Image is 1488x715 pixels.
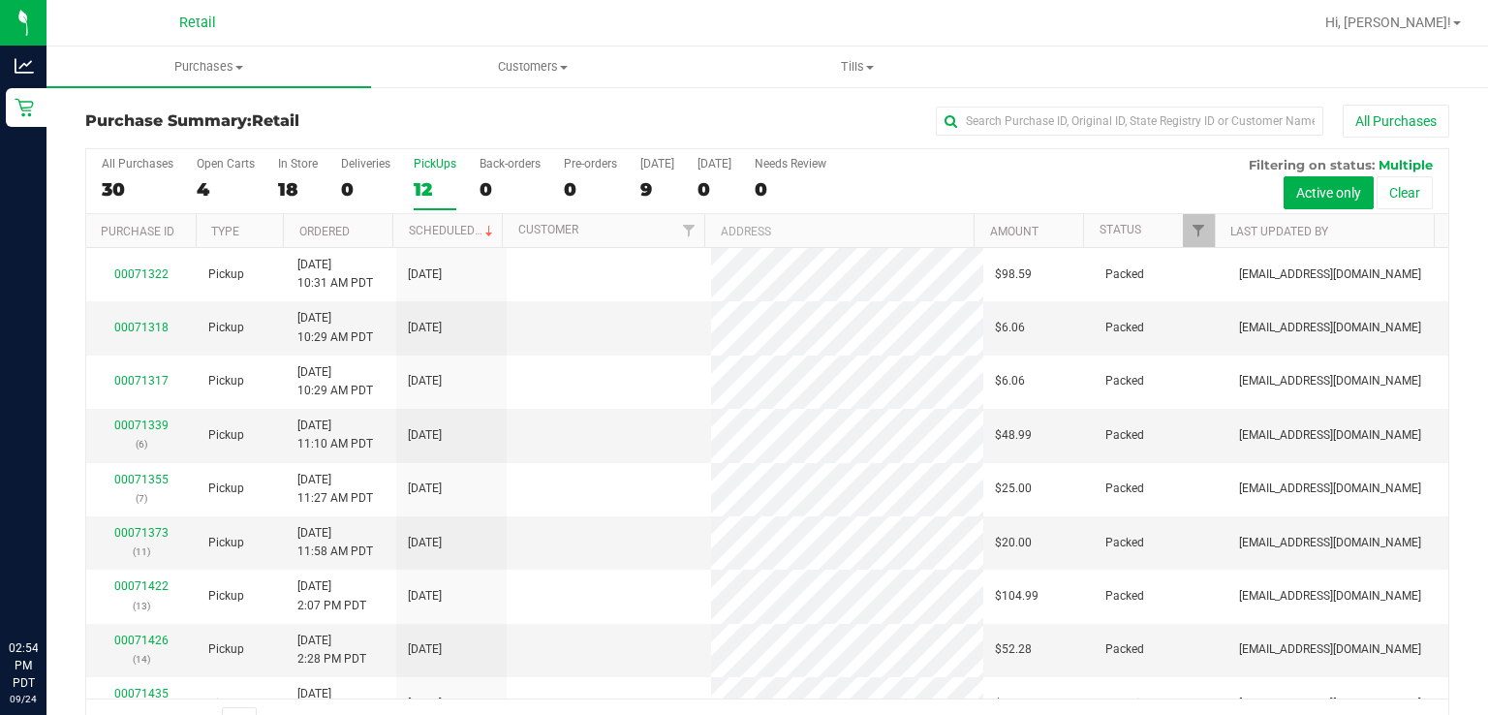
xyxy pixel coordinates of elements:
span: Packed [1105,534,1144,552]
span: $6.06 [995,319,1025,337]
button: Active only [1284,176,1374,209]
a: Customer [518,223,578,236]
a: Filter [1183,214,1215,247]
span: Packed [1105,587,1144,606]
span: Purchases [46,58,371,76]
th: Address [704,214,974,248]
span: Submitted [1105,695,1160,713]
div: 9 [640,178,674,201]
div: PickUps [414,157,456,171]
span: Pickup [208,695,244,713]
div: 30 [102,178,173,201]
div: 0 [564,178,617,201]
span: [DATE] 10:29 AM PDT [297,363,373,400]
span: [DATE] [408,587,442,606]
span: Pickup [208,426,244,445]
span: [DATE] [408,480,442,498]
a: Scheduled [409,224,497,237]
a: 00071355 [114,473,169,486]
iframe: Resource center unread badge [57,557,80,580]
a: 00071318 [114,321,169,334]
p: (6) [98,435,185,453]
a: Purchase ID [101,225,174,238]
div: Back-orders [480,157,541,171]
a: Ordered [299,225,350,238]
a: Customers [371,47,696,87]
div: 0 [341,178,390,201]
span: Pickup [208,587,244,606]
div: 12 [414,178,456,201]
span: $52.28 [995,640,1032,659]
span: [DATE] [408,319,442,337]
span: Pickup [208,265,244,284]
button: All Purchases [1343,105,1449,138]
span: $48.99 [995,426,1032,445]
div: 0 [480,178,541,201]
inline-svg: Analytics [15,56,34,76]
span: Filtering on status: [1249,157,1375,172]
a: Filter [672,214,704,247]
a: 00071435 [114,687,169,700]
span: $25.00 [995,480,1032,498]
span: [EMAIL_ADDRESS][DOMAIN_NAME] [1239,480,1421,498]
a: 00071317 [114,374,169,388]
a: Last Updated By [1230,225,1328,238]
span: [DATE] 2:07 PM PDT [297,577,366,614]
span: [DATE] 10:29 AM PDT [297,309,373,346]
span: Packed [1105,265,1144,284]
span: $104.99 [995,587,1038,606]
span: Packed [1105,319,1144,337]
span: [DATE] 10:31 AM PDT [297,256,373,293]
div: All Purchases [102,157,173,171]
a: 00071373 [114,526,169,540]
div: 0 [755,178,826,201]
span: Tills [697,58,1019,76]
span: [DATE] 2:28 PM PDT [297,632,366,668]
span: $6.06 [995,372,1025,390]
div: 4 [197,178,255,201]
div: [DATE] [640,157,674,171]
div: In Store [278,157,318,171]
p: 02:54 PM PDT [9,639,38,692]
span: Pickup [208,372,244,390]
a: 00071426 [114,634,169,647]
span: [EMAIL_ADDRESS][DOMAIN_NAME] [1239,640,1421,659]
span: [DATE] 11:10 AM PDT [297,417,373,453]
p: (13) [98,597,185,615]
div: 18 [278,178,318,201]
span: Pickup [208,480,244,498]
span: Pickup [208,319,244,337]
span: Retail [179,15,216,31]
span: Pickup [208,640,244,659]
a: Tills [696,47,1020,87]
span: [DATE] [408,426,442,445]
span: Packed [1105,480,1144,498]
span: [EMAIL_ADDRESS][DOMAIN_NAME] [1239,695,1421,713]
p: (11) [98,543,185,561]
div: Pre-orders [564,157,617,171]
inline-svg: Retail [15,98,34,117]
iframe: Resource center [19,560,77,618]
a: 00071422 [114,579,169,593]
a: Type [211,225,239,238]
span: [DATE] [408,534,442,552]
a: Amount [990,225,1038,238]
span: Retail [252,111,299,130]
span: [DATE] 11:58 AM PDT [297,524,373,561]
input: Search Purchase ID, Original ID, State Registry ID or Customer Name... [936,107,1323,136]
span: Customers [372,58,695,76]
span: $70.35 [995,695,1032,713]
span: [EMAIL_ADDRESS][DOMAIN_NAME] [1239,372,1421,390]
a: Purchases [46,47,371,87]
span: Hi, [PERSON_NAME]! [1325,15,1451,30]
span: [EMAIL_ADDRESS][DOMAIN_NAME] [1239,265,1421,284]
span: [EMAIL_ADDRESS][DOMAIN_NAME] [1239,319,1421,337]
span: Packed [1105,426,1144,445]
a: 00071322 [114,267,169,281]
span: [DATE] 11:27 AM PDT [297,471,373,508]
div: [DATE] [697,157,731,171]
span: [EMAIL_ADDRESS][DOMAIN_NAME] [1239,534,1421,552]
div: 0 [697,178,731,201]
div: Needs Review [755,157,826,171]
span: [EMAIL_ADDRESS][DOMAIN_NAME] [1239,587,1421,606]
